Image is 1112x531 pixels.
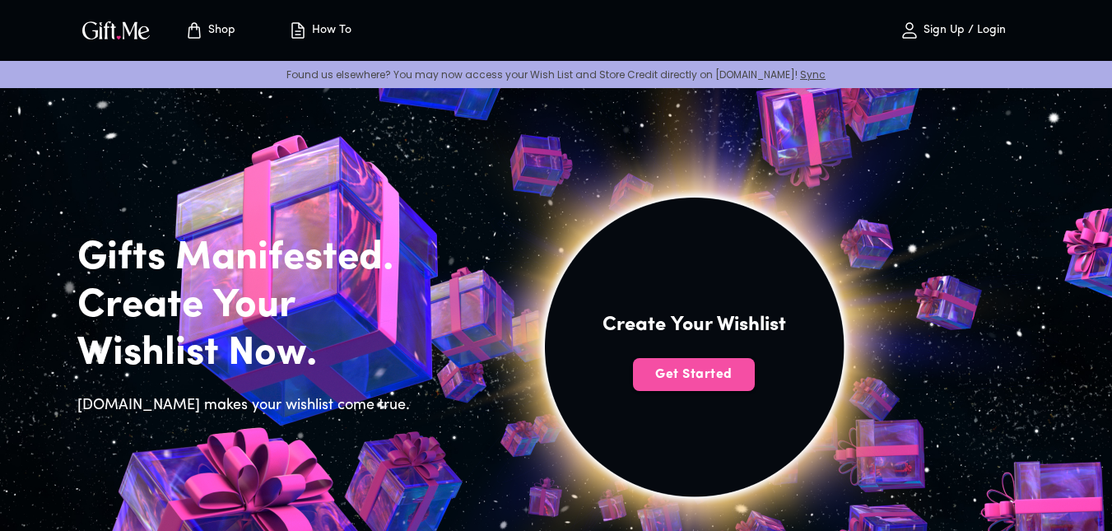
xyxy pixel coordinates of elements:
[77,394,420,417] h6: [DOMAIN_NAME] makes your wishlist come true.
[308,24,351,38] p: How To
[633,358,755,391] button: Get Started
[633,366,755,384] span: Get Started
[919,24,1006,38] p: Sign Up / Login
[13,68,1099,82] p: Found us elsewhere? You may now access your Wish List and Store Credit directly on [DOMAIN_NAME]!
[288,21,308,40] img: how-to.svg
[77,282,420,330] h2: Create Your
[165,4,255,57] button: Store page
[275,4,365,57] button: How To
[871,4,1035,57] button: Sign Up / Login
[77,21,155,40] button: GiftMe Logo
[204,24,235,38] p: Shop
[77,235,420,282] h2: Gifts Manifested.
[603,312,786,338] h4: Create Your Wishlist
[77,330,420,378] h2: Wishlist Now.
[800,68,826,82] a: Sync
[79,18,153,42] img: GiftMe Logo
